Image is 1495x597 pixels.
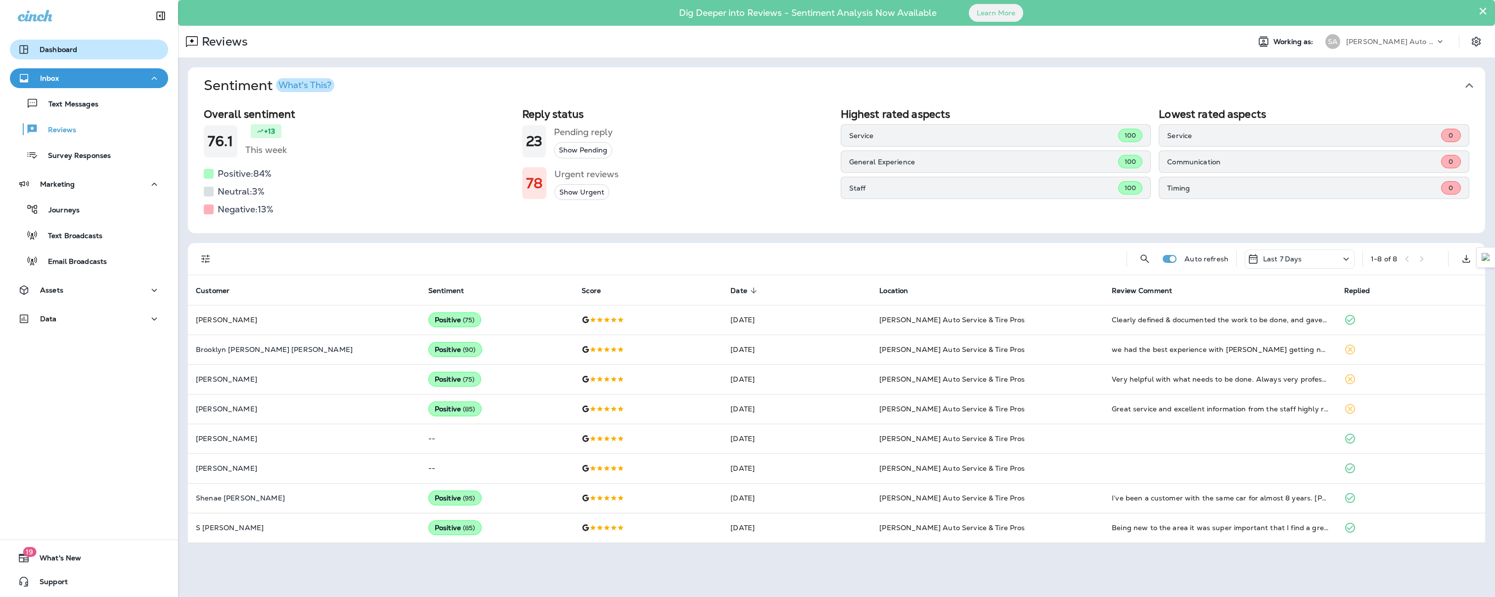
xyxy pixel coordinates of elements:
button: SentimentWhat's This? [196,67,1493,104]
span: Customer [196,287,229,295]
span: [PERSON_NAME] Auto Service & Tire Pros [879,404,1025,413]
h1: 23 [526,133,542,149]
p: Text Broadcasts [38,232,102,241]
span: Support [30,578,68,590]
p: Brooklyn [PERSON_NAME] [PERSON_NAME] [196,346,412,353]
p: [PERSON_NAME] [196,405,412,413]
p: Staff [849,184,1118,192]
p: Assets [40,286,63,294]
td: [DATE] [723,513,871,543]
button: Support [10,572,168,592]
td: [DATE] [723,305,871,335]
button: Data [10,309,168,329]
span: Review Comment [1112,286,1185,295]
span: Replied [1344,286,1383,295]
p: [PERSON_NAME] [196,464,412,472]
span: ( 95 ) [463,494,475,502]
td: [DATE] [723,424,871,453]
p: Timing [1167,184,1441,192]
span: Replied [1344,287,1370,295]
button: Marketing [10,174,168,194]
button: Text Messages [10,93,168,114]
button: 19What's New [10,548,168,568]
button: Dashboard [10,40,168,59]
span: Score [582,287,601,295]
span: [PERSON_NAME] Auto Service & Tire Pros [879,434,1025,443]
button: Assets [10,280,168,300]
div: SA [1325,34,1340,49]
h5: Positive: 84 % [218,166,272,182]
td: [DATE] [723,483,871,513]
button: Email Broadcasts [10,250,168,271]
td: [DATE] [723,335,871,364]
span: Customer [196,286,242,295]
p: Auto refresh [1184,255,1228,263]
p: Shenae [PERSON_NAME] [196,494,412,502]
button: Collapse Sidebar [147,6,175,26]
span: Location [879,286,921,295]
h1: 76.1 [208,133,233,149]
span: Working as: [1273,38,1315,46]
div: Clearly defined & documented the work to be done, and gave me confidence my truck is in serviceab... [1112,315,1328,325]
p: [PERSON_NAME] [196,316,412,324]
button: Text Broadcasts [10,225,168,246]
span: 100 [1125,184,1136,192]
span: [PERSON_NAME] Auto Service & Tire Pros [879,315,1025,324]
div: Positive [428,342,482,357]
p: Survey Responses [38,151,111,161]
span: Sentiment [428,287,464,295]
span: Date [730,287,747,295]
p: Last 7 Days [1263,255,1302,263]
h2: Overall sentiment [204,108,514,120]
span: Score [582,286,614,295]
span: ( 85 ) [463,524,475,532]
button: Reviews [10,119,168,140]
div: Positive [428,372,481,387]
p: S [PERSON_NAME] [196,524,412,532]
button: Learn More [969,4,1023,22]
button: Close [1478,3,1488,19]
h2: Reply status [522,108,833,120]
span: Sentiment [428,286,477,295]
div: Very helpful with what needs to be done. Always very professional [1112,374,1328,384]
div: 1 - 8 of 8 [1371,255,1397,263]
span: ( 85 ) [463,405,475,413]
div: Being new to the area it was super important that I find a great reliable shop to take my vehicle... [1112,523,1328,533]
p: [PERSON_NAME] [196,375,412,383]
button: What's This? [276,78,334,92]
img: Detect Auto [1482,253,1491,262]
button: Inbox [10,68,168,88]
button: Filters [196,249,216,269]
p: Communication [1167,158,1441,166]
td: -- [420,453,574,483]
p: Reviews [198,34,248,49]
span: [PERSON_NAME] Auto Service & Tire Pros [879,494,1025,502]
p: Dashboard [40,46,77,53]
div: SentimentWhat's This? [188,104,1485,233]
div: Positive [428,312,481,327]
div: Positive [428,520,482,535]
div: Great service and excellent information from the staff highly recommend getting your vehicle repa... [1112,404,1328,414]
h2: Lowest rated aspects [1159,108,1469,120]
span: What's New [30,554,81,566]
span: 0 [1449,157,1453,166]
h5: Neutral: 3 % [218,184,265,199]
span: [PERSON_NAME] Auto Service & Tire Pros [879,464,1025,473]
div: we had the best experience with adrian getting new tires for my car!! 10/10 recommend and we will... [1112,345,1328,354]
h1: 78 [526,175,543,192]
div: Positive [428,491,482,505]
p: +13 [264,126,275,136]
td: -- [420,424,574,453]
span: 19 [23,547,36,557]
td: [DATE] [723,453,871,483]
h5: Urgent reviews [554,166,619,182]
p: Journeys [39,206,80,215]
button: Search Reviews [1135,249,1155,269]
h5: Negative: 13 % [218,201,273,217]
h5: Pending reply [554,124,613,140]
span: 100 [1125,157,1136,166]
p: Reviews [38,126,76,135]
div: What's This? [278,81,331,90]
td: [DATE] [723,394,871,424]
span: Location [879,287,908,295]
